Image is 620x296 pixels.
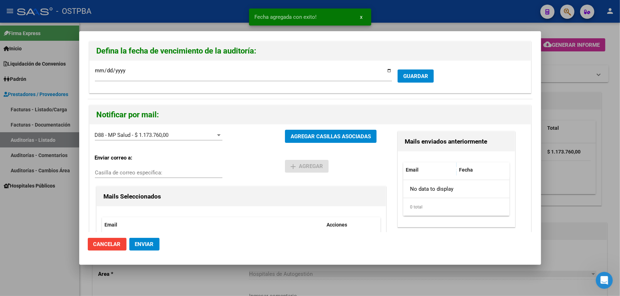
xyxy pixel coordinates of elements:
[105,222,118,228] span: Email
[104,192,379,201] h3: Mails Seleccionados
[88,238,126,251] button: Cancelar
[403,73,428,79] span: GUARDAR
[327,222,347,228] span: Acciones
[255,13,317,21] span: Fecha agregada con exito!
[360,14,363,20] span: x
[324,217,377,233] datatable-header-cell: Acciones
[459,167,473,173] span: Fecha
[596,272,613,289] iframe: Intercom live chat
[285,160,329,173] button: Agregar
[102,217,324,233] datatable-header-cell: Email
[129,238,160,251] button: Enviar
[291,163,323,169] span: Agregar
[95,154,150,162] p: Enviar correo a:
[403,162,457,178] datatable-header-cell: Email
[291,133,371,140] span: AGREGAR CASILLAS ASOCIADAS
[405,137,508,146] h3: Mails enviados anteriormente
[403,198,510,216] div: 0 total
[457,162,510,178] datatable-header-cell: Fecha
[93,241,121,247] span: Cancelar
[95,132,169,138] span: D88 - MP Salud - $ 1.173.760,00
[285,130,377,143] button: AGREGAR CASILLAS ASOCIADAS
[355,11,368,23] button: x
[398,69,434,83] button: GUARDAR
[135,241,154,247] span: Enviar
[406,167,419,173] span: Email
[289,162,297,171] mat-icon: add
[97,108,524,122] h2: Notificar por mail:
[97,44,524,58] h2: Defina la fecha de vencimiento de la auditoría:
[403,180,510,198] div: No data to display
